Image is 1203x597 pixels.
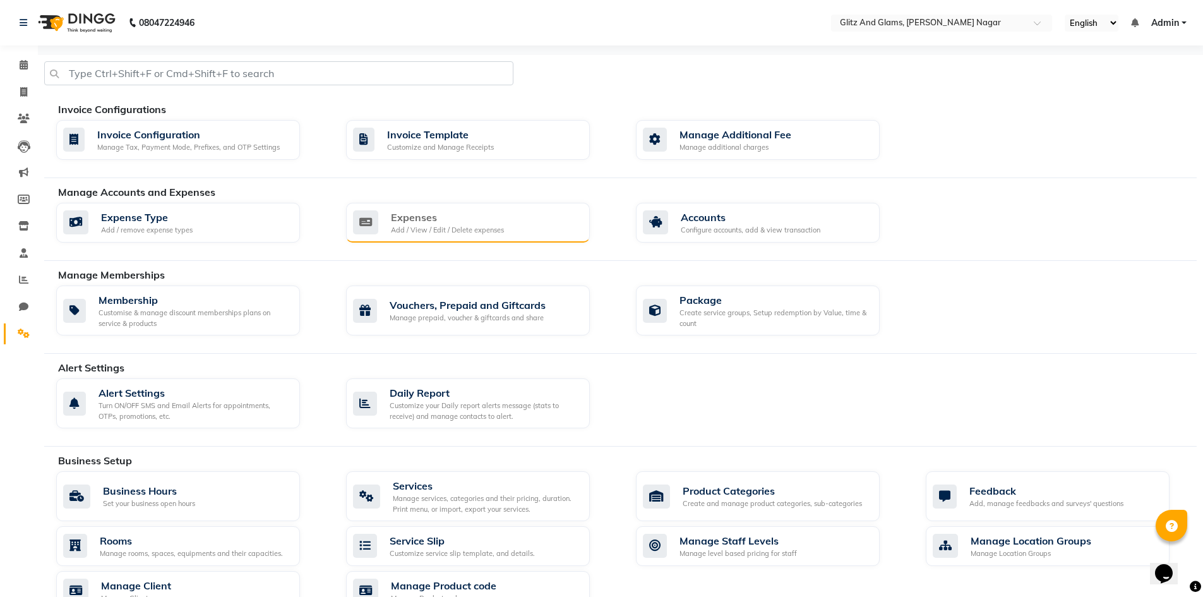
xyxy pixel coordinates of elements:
[391,210,504,225] div: Expenses
[346,120,617,160] a: Invoice TemplateCustomize and Manage Receipts
[1151,16,1179,30] span: Admin
[97,142,280,153] div: Manage Tax, Payment Mode, Prefixes, and OTP Settings
[100,533,283,548] div: Rooms
[971,533,1091,548] div: Manage Location Groups
[387,127,494,142] div: Invoice Template
[346,286,617,335] a: Vouchers, Prepaid and GiftcardsManage prepaid, voucher & giftcards and share
[679,292,870,308] div: Package
[681,225,820,236] div: Configure accounts, add & view transaction
[683,483,862,498] div: Product Categories
[636,471,907,521] a: Product CategoriesCreate and manage product categories, sub-categories
[926,471,1197,521] a: FeedbackAdd, manage feedbacks and surveys' questions
[103,498,195,509] div: Set your business open hours
[99,292,290,308] div: Membership
[679,533,797,548] div: Manage Staff Levels
[139,5,195,40] b: 08047224946
[679,548,797,559] div: Manage level based pricing for staff
[971,548,1091,559] div: Manage Location Groups
[44,61,513,85] input: Type Ctrl+Shift+F or Cmd+Shift+F to search
[636,203,907,243] a: AccountsConfigure accounts, add & view transaction
[56,526,327,566] a: RoomsManage rooms, spaces, equipments and their capacities.
[32,5,119,40] img: logo
[103,483,195,498] div: Business Hours
[390,313,546,323] div: Manage prepaid, voucher & giftcards and share
[100,548,283,559] div: Manage rooms, spaces, equipments and their capacities.
[390,385,580,401] div: Daily Report
[636,286,907,335] a: PackageCreate service groups, Setup redemption by Value, time & count
[390,298,546,313] div: Vouchers, Prepaid and Giftcards
[56,120,327,160] a: Invoice ConfigurationManage Tax, Payment Mode, Prefixes, and OTP Settings
[56,378,327,428] a: Alert SettingsTurn ON/OFF SMS and Email Alerts for appointments, OTPs, promotions, etc.
[346,378,617,428] a: Daily ReportCustomize your Daily report alerts message (stats to receive) and manage contacts to ...
[636,120,907,160] a: Manage Additional FeeManage additional charges
[99,385,290,401] div: Alert Settings
[391,578,496,593] div: Manage Product code
[1150,546,1190,584] iframe: chat widget
[393,493,580,514] div: Manage services, categories and their pricing, duration. Print menu, or import, export your servi...
[346,526,617,566] a: Service SlipCustomize service slip template, and details.
[101,210,193,225] div: Expense Type
[391,225,504,236] div: Add / View / Edit / Delete expenses
[99,308,290,329] div: Customise & manage discount memberships plans on service & products
[56,286,327,335] a: MembershipCustomise & manage discount memberships plans on service & products
[101,578,171,593] div: Manage Client
[679,142,791,153] div: Manage additional charges
[683,498,862,509] div: Create and manage product categories, sub-categories
[390,533,535,548] div: Service Slip
[99,401,290,421] div: Turn ON/OFF SMS and Email Alerts for appointments, OTPs, promotions, etc.
[346,471,617,521] a: ServicesManage services, categories and their pricing, duration. Print menu, or import, export yo...
[969,483,1123,498] div: Feedback
[97,127,280,142] div: Invoice Configuration
[636,526,907,566] a: Manage Staff LevelsManage level based pricing for staff
[390,401,580,421] div: Customize your Daily report alerts message (stats to receive) and manage contacts to alert.
[101,225,193,236] div: Add / remove expense types
[346,203,617,243] a: ExpensesAdd / View / Edit / Delete expenses
[679,308,870,329] div: Create service groups, Setup redemption by Value, time & count
[56,471,327,521] a: Business HoursSet your business open hours
[393,478,580,493] div: Services
[926,526,1197,566] a: Manage Location GroupsManage Location Groups
[387,142,494,153] div: Customize and Manage Receipts
[679,127,791,142] div: Manage Additional Fee
[56,203,327,243] a: Expense TypeAdd / remove expense types
[390,548,535,559] div: Customize service slip template, and details.
[969,498,1123,509] div: Add, manage feedbacks and surveys' questions
[681,210,820,225] div: Accounts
